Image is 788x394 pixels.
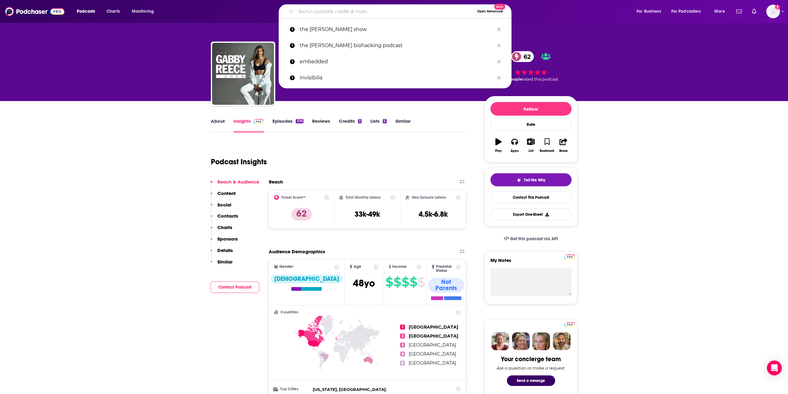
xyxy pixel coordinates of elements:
div: Share [559,149,568,153]
img: Podchaser Pro [564,322,575,327]
button: Details [211,247,233,259]
label: My Notes [490,257,572,268]
div: 62 2 peoplerated this podcast [485,47,577,86]
div: [DEMOGRAPHIC_DATA] [271,275,343,283]
span: [GEOGRAPHIC_DATA] [409,324,458,330]
a: Episodes376 [272,118,303,132]
button: open menu [710,7,733,16]
div: Ask a question or make a request. [497,365,565,370]
button: Contact Podcast [211,281,259,293]
button: open menu [128,7,162,16]
p: Charts [217,224,232,230]
h2: Power Score™ [281,195,306,200]
span: For Business [637,7,661,16]
span: Logged in as Ashley_Beenen [766,5,780,18]
button: Follow [490,102,572,116]
span: $ [394,277,401,287]
h2: Total Monthly Listens [346,195,381,200]
span: [GEOGRAPHIC_DATA] [409,333,458,339]
span: [GEOGRAPHIC_DATA] [409,360,456,366]
a: Podchaser - Follow, Share and Rate Podcasts [5,6,64,17]
button: Contacts [211,213,238,224]
span: $ [402,277,409,287]
span: Charts [107,7,120,16]
p: the gabby reece show [300,21,494,38]
p: Social [217,202,231,208]
a: Pro website [564,321,575,327]
span: Open Advanced [477,10,503,13]
a: Charts [102,7,124,16]
span: 62 [517,51,534,62]
a: InsightsPodchaser Pro [233,118,264,132]
span: 3 [400,343,405,348]
button: Play [490,134,507,157]
div: 376 [296,119,303,123]
span: For Podcasters [671,7,701,16]
button: open menu [667,7,710,16]
span: [GEOGRAPHIC_DATA] [409,351,456,357]
button: Social [211,202,231,213]
button: Similar [211,259,233,270]
div: Play [495,149,502,153]
span: Monitoring [132,7,154,16]
span: 48 yo [353,277,375,289]
a: 62 [511,51,534,62]
a: the [PERSON_NAME] biohacking podcast [279,38,512,54]
p: Sponsors [217,236,238,242]
div: Open Intercom Messenger [767,361,782,375]
span: [US_STATE], [GEOGRAPHIC_DATA] [313,387,386,392]
div: Your concierge team [501,355,561,363]
button: Content [211,190,236,202]
button: Show profile menu [766,5,780,18]
button: Send a message [507,375,555,386]
p: Similar [217,259,233,265]
a: About [211,118,225,132]
p: Contacts [217,213,238,219]
p: Details [217,247,233,253]
span: $ [385,277,393,287]
span: Parental Status [436,265,455,273]
span: New [494,4,505,10]
a: Show notifications dropdown [734,6,744,17]
a: Show notifications dropdown [749,6,759,17]
img: Jon Profile [553,332,571,350]
a: Reviews [312,118,330,132]
a: embedded [279,54,512,70]
h2: Audience Demographics [269,249,325,255]
div: 3 [358,119,362,123]
span: Countries [281,310,298,314]
span: [GEOGRAPHIC_DATA] [409,342,456,348]
p: the melanie avalon biohacking podcast [300,38,494,54]
span: Podcasts [77,7,95,16]
img: Barbara Profile [512,332,530,350]
div: List [529,149,533,153]
button: Charts [211,224,232,236]
span: 2 [400,334,405,339]
p: Invisibilia [300,70,494,86]
button: Export One-Sheet [490,208,572,220]
a: The Gabby Reece Show [212,43,274,105]
span: Get this podcast via API [510,236,558,241]
div: Search podcasts, credits, & more... [285,4,517,19]
a: Credits3 [339,118,362,132]
button: Sponsors [211,236,238,247]
button: Open AdvancedNew [474,8,506,15]
div: Rate [490,118,572,131]
a: Contact This Podcast [490,191,572,203]
button: open menu [632,7,669,16]
span: Gender [279,265,293,269]
p: Content [217,190,236,196]
span: , [313,386,387,393]
img: Podchaser Pro [253,119,264,124]
button: Reach & Audience [211,179,259,190]
img: Podchaser Pro [564,255,575,259]
img: User Profile [766,5,780,18]
h2: New Episode Listens [412,195,446,200]
span: 4 [400,352,405,356]
span: 2 people [505,77,522,82]
div: 5 [383,119,386,123]
span: $ [418,277,425,287]
a: Pro website [564,254,575,259]
h1: Podcast Insights [211,157,267,166]
span: More [714,7,725,16]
